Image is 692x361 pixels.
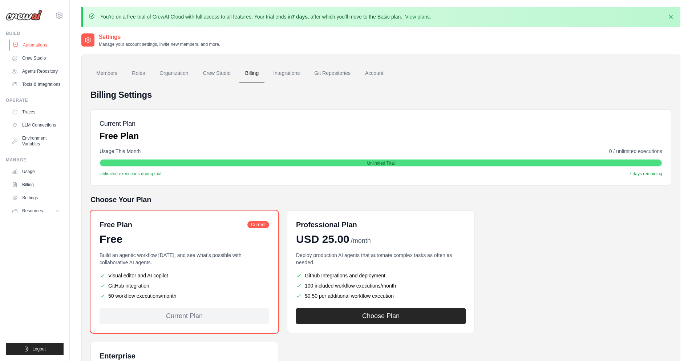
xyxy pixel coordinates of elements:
button: Resources [9,205,64,217]
h4: Billing Settings [90,89,671,101]
h6: Professional Plan [296,220,357,230]
h5: Choose Your Plan [90,194,671,205]
span: Current [247,221,269,228]
strong: 7 days [292,14,308,20]
p: Manage your account settings, invite new members, and more. [99,41,220,47]
p: Build an agentic workflow [DATE], and see what's possible with collaborative AI agents. [100,252,269,266]
p: Deploy production AI agents that automate complex tasks as often as needed. [296,252,466,266]
a: Billing [9,179,64,190]
a: View plans [405,14,429,20]
a: Usage [9,166,64,177]
a: Billing [239,64,264,83]
span: USD 25.00 [296,233,349,246]
button: Choose Plan [296,308,466,324]
span: Usage This Month [100,148,141,155]
h6: Enterprise [100,351,269,361]
a: LLM Connections [9,119,64,131]
div: Manage [6,157,64,163]
a: Integrations [267,64,305,83]
a: Organization [154,64,194,83]
span: 0 / unlimited executions [609,148,662,155]
a: Settings [9,192,64,204]
li: Github Integrations and deployment [296,272,466,279]
a: Members [90,64,123,83]
div: Current Plan [100,308,269,324]
img: Logo [6,10,42,21]
p: Free Plan [100,130,139,142]
h5: Current Plan [100,119,139,129]
li: Visual editor and AI copilot [100,272,269,279]
a: Roles [126,64,151,83]
span: Logout [32,346,46,352]
h2: Settings [99,33,220,41]
div: Operate [6,97,64,103]
div: Free [100,233,269,246]
a: Git Repositories [308,64,356,83]
span: Unlimited Trial [367,160,394,166]
li: GitHub integration [100,282,269,289]
a: Crew Studio [197,64,236,83]
a: Tools & Integrations [9,79,64,90]
a: Automations [9,39,64,51]
li: 50 workflow executions/month [100,292,269,300]
span: /month [351,236,371,246]
a: Agents Repository [9,65,64,77]
li: 100 included workflow executions/month [296,282,466,289]
span: 7 days remaining [629,171,662,177]
a: Traces [9,106,64,118]
li: $0.50 per additional workflow execution [296,292,466,300]
a: Environment Variables [9,132,64,150]
a: Account [359,64,389,83]
p: You're on a free trial of CrewAI Cloud with full access to all features. Your trial ends in , aft... [100,13,431,20]
button: Logout [6,343,64,355]
div: Build [6,31,64,36]
a: Crew Studio [9,52,64,64]
span: Resources [22,208,43,214]
span: Unlimited executions during trial [100,171,161,177]
h6: Free Plan [100,220,132,230]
